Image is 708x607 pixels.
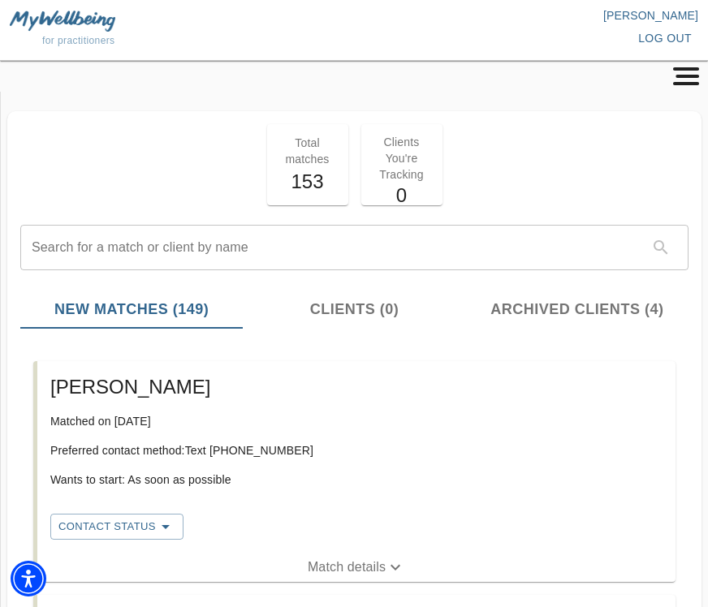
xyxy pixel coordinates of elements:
[50,413,663,429] p: Matched on [DATE]
[37,553,676,582] button: Match details
[50,374,663,400] h5: [PERSON_NAME]
[638,28,692,49] span: log out
[632,24,698,54] button: log out
[308,557,386,577] p: Match details
[11,561,46,596] div: Accessibility Menu
[277,135,339,167] p: Total matches
[253,299,455,321] span: Clients (0)
[277,169,339,195] h5: 153
[371,183,433,209] h5: 0
[50,471,663,488] p: Wants to start: As soon as possible
[42,35,115,46] span: for practitioners
[30,299,233,321] span: New Matches (149)
[354,7,698,24] p: [PERSON_NAME]
[50,442,663,458] p: Preferred contact method: Text [PHONE_NUMBER]
[371,134,433,183] p: Clients You're Tracking
[50,514,183,540] button: Contact Status
[58,517,175,536] span: Contact Status
[10,11,115,31] img: MyWellbeing
[476,299,679,321] span: Archived Clients (4)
